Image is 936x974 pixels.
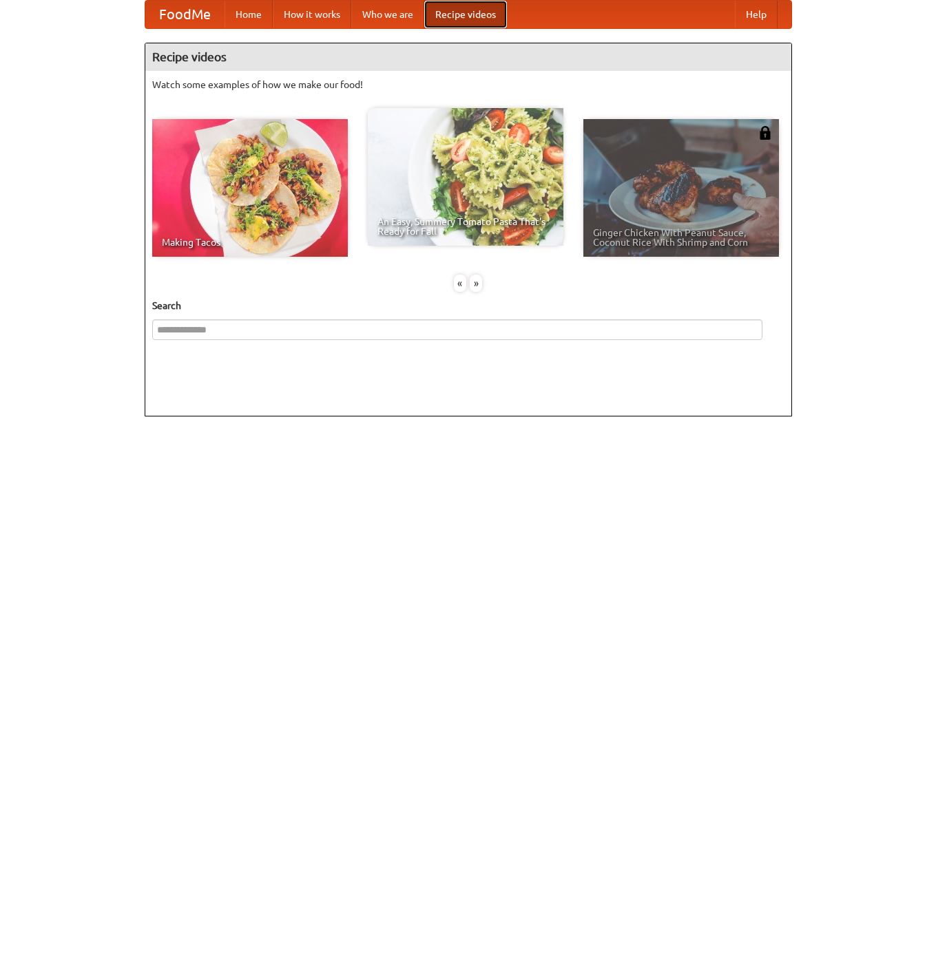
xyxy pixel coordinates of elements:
a: An Easy, Summery Tomato Pasta That's Ready for Fall [368,108,563,246]
a: Home [225,1,273,28]
a: Recipe videos [424,1,507,28]
a: How it works [273,1,351,28]
h5: Search [152,299,784,313]
p: Watch some examples of how we make our food! [152,78,784,92]
a: Making Tacos [152,119,348,257]
img: 483408.png [758,126,772,140]
a: Who we are [351,1,424,28]
div: « [454,275,466,292]
div: » [470,275,482,292]
h4: Recipe videos [145,43,791,71]
span: Making Tacos [162,237,338,247]
a: FoodMe [145,1,225,28]
span: An Easy, Summery Tomato Pasta That's Ready for Fall [377,217,554,236]
a: Help [735,1,778,28]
